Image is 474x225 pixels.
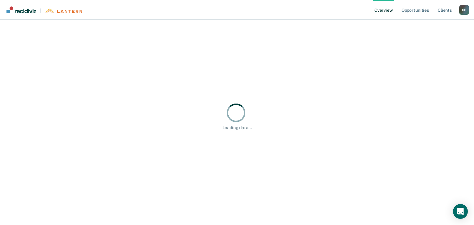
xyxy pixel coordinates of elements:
div: Open Intercom Messenger [453,204,468,219]
img: Lantern [45,9,82,13]
span: | [36,8,45,13]
div: C B [459,5,469,15]
img: Recidiviz [6,6,36,13]
div: Loading data... [222,125,252,130]
button: Profile dropdown button [459,5,469,15]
